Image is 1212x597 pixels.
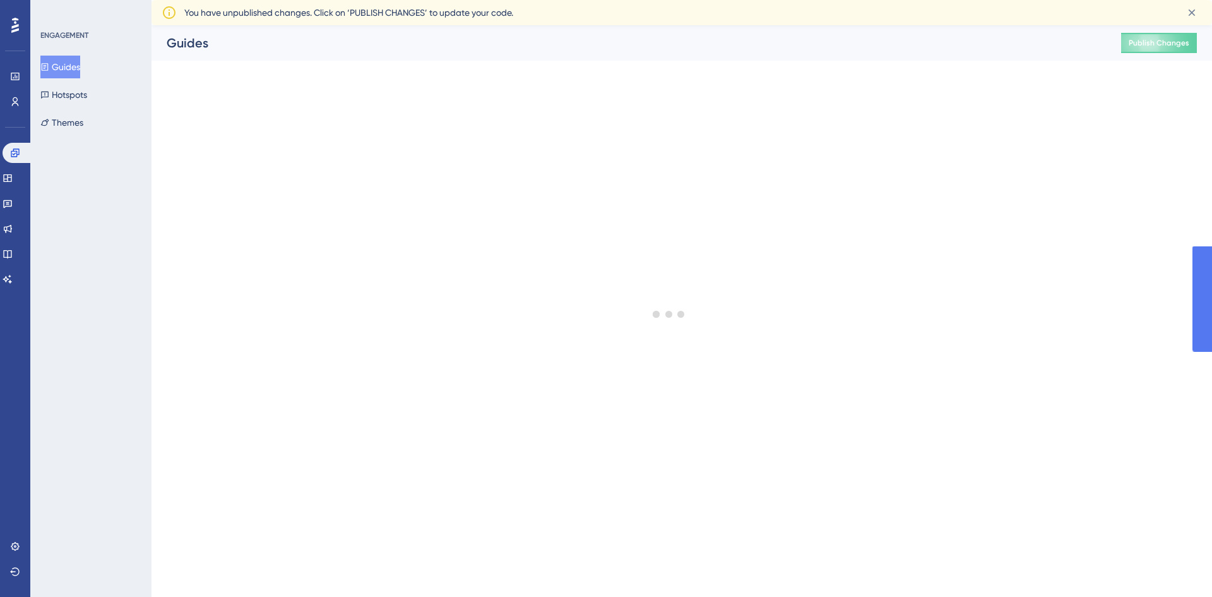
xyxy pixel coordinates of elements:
button: Publish Changes [1121,33,1197,53]
div: ENGAGEMENT [40,30,88,40]
div: Guides [167,34,1090,52]
button: Guides [40,56,80,78]
span: Publish Changes [1129,38,1189,48]
iframe: UserGuiding AI Assistant Launcher [1159,547,1197,585]
span: You have unpublished changes. Click on ‘PUBLISH CHANGES’ to update your code. [184,5,513,20]
button: Themes [40,111,83,134]
button: Hotspots [40,83,87,106]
